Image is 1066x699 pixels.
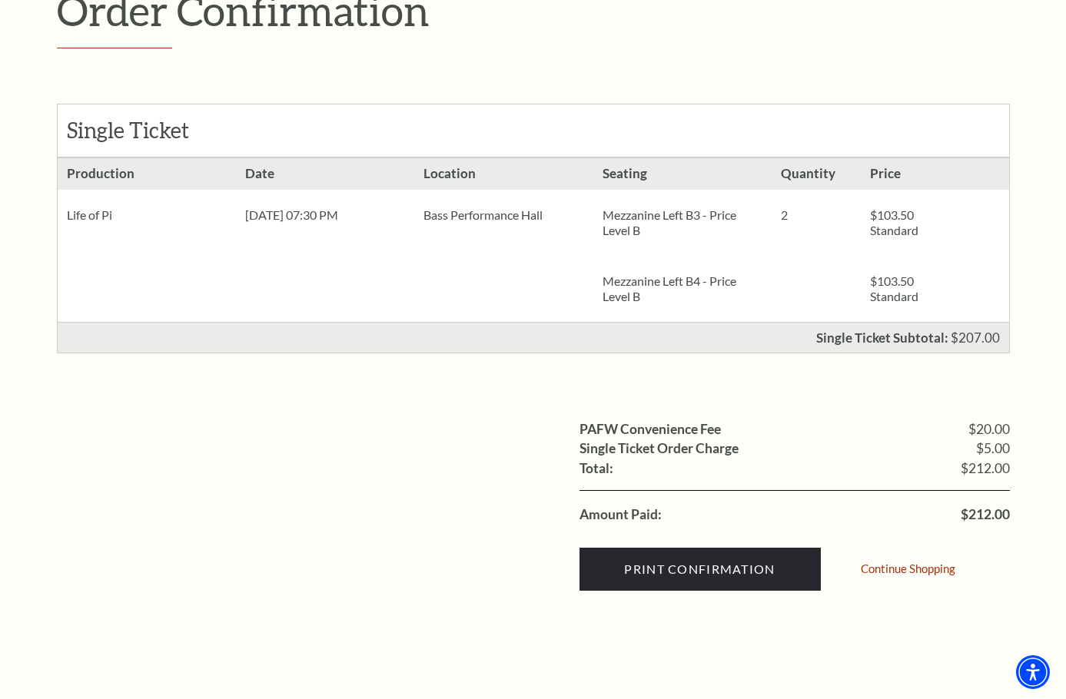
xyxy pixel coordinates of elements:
div: Life of Pi [58,190,236,240]
h2: Single Ticket [67,118,235,144]
label: Single Ticket Order Charge [579,442,739,456]
label: Total: [579,462,613,475]
span: Bass Performance Hall [423,207,543,222]
h3: Date [236,158,414,190]
div: [DATE] 07:30 PM [236,190,414,240]
p: Single Ticket Subtotal: [816,331,948,344]
span: $103.50 Standard [870,273,918,303]
span: $103.50 Standard [870,207,918,237]
p: Mezzanine Left B4 - Price Level B [603,273,762,304]
h3: Location [414,158,593,190]
p: Mezzanine Left B3 - Price Level B [603,207,762,238]
span: $5.00 [976,442,1010,456]
h3: Seating [593,158,772,190]
label: Amount Paid: [579,508,662,522]
input: Submit button [579,548,821,591]
div: Accessibility Menu [1016,655,1050,689]
h3: Quantity [772,158,861,190]
span: $207.00 [951,330,1000,346]
p: 2 [781,207,852,223]
a: Continue Shopping [861,563,955,575]
h3: Price [861,158,950,190]
span: $212.00 [961,508,1010,522]
span: $20.00 [968,422,1010,436]
h3: Production [58,158,236,190]
label: PAFW Convenience Fee [579,422,721,436]
span: $212.00 [961,462,1010,475]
